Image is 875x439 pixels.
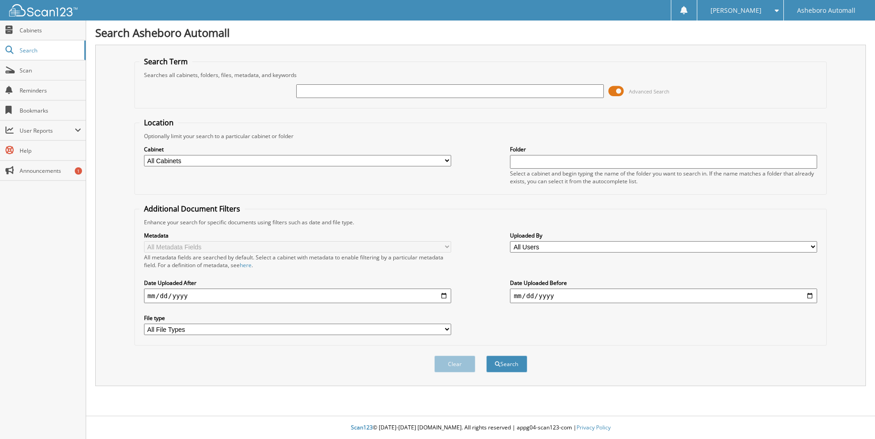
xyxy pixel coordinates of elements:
div: Searches all cabinets, folders, files, metadata, and keywords [139,71,822,79]
img: scan123-logo-white.svg [9,4,77,16]
span: Scan123 [351,424,373,431]
h1: Search Asheboro Automall [95,25,866,40]
label: Cabinet [144,145,451,153]
input: end [510,289,817,303]
span: Asheboro Automall [797,8,855,13]
input: start [144,289,451,303]
span: Search [20,46,80,54]
label: Date Uploaded Before [510,279,817,287]
button: Search [486,356,527,372]
div: 1 [75,167,82,175]
span: Advanced Search [629,88,669,95]
button: Clear [434,356,475,372]
div: © [DATE]-[DATE] [DOMAIN_NAME]. All rights reserved | appg04-scan123-com | [86,417,875,439]
div: Optionally limit your search to a particular cabinet or folder [139,132,822,140]
label: Uploaded By [510,232,817,239]
a: here [240,261,252,269]
span: Help [20,147,81,155]
label: Folder [510,145,817,153]
span: Announcements [20,167,81,175]
legend: Location [139,118,178,128]
span: Reminders [20,87,81,94]
legend: Search Term [139,57,192,67]
span: User Reports [20,127,75,134]
legend: Additional Document Filters [139,204,245,214]
label: Metadata [144,232,451,239]
span: Bookmarks [20,107,81,114]
div: Select a cabinet and begin typing the name of the folder you want to search in. If the name match... [510,170,817,185]
span: [PERSON_NAME] [710,8,762,13]
div: All metadata fields are searched by default. Select a cabinet with metadata to enable filtering b... [144,253,451,269]
span: Scan [20,67,81,74]
div: Enhance your search for specific documents using filters such as date and file type. [139,218,822,226]
a: Privacy Policy [576,424,611,431]
label: Date Uploaded After [144,279,451,287]
label: File type [144,314,451,322]
span: Cabinets [20,26,81,34]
